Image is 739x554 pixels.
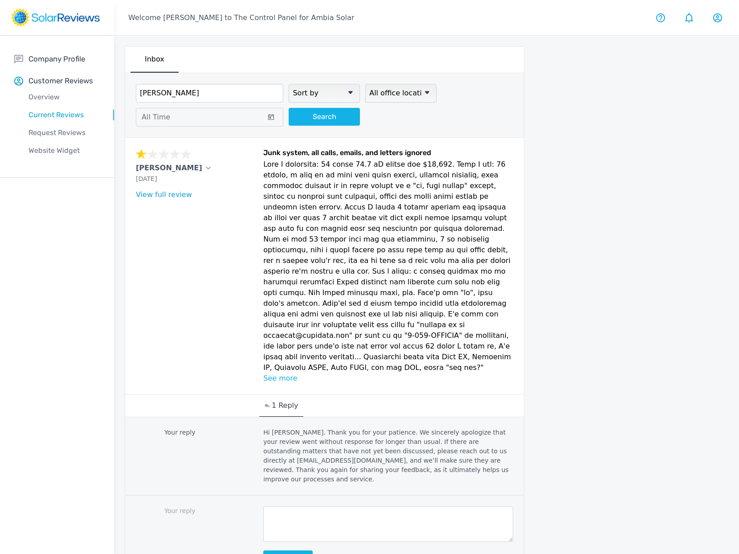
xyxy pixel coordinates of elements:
[14,142,114,160] a: Website Widget
[136,190,192,199] a: View full review
[263,159,513,373] p: Lore I dolorsita: 54 conse 74.7 aD elitse doe $18,692. Temp I utl: 76 etdolo, m aliq en ad mini v...
[14,110,114,120] p: Current Reviews
[14,88,114,106] a: Overview
[29,75,93,86] p: Customer Reviews
[14,124,114,142] a: Request Reviews
[136,175,157,182] span: [DATE]
[263,373,513,384] p: See more
[136,108,283,127] button: All Time
[136,428,258,437] p: Your reply
[14,127,114,138] p: Request Reviews
[145,54,164,65] p: Inbox
[136,506,258,516] p: Your reply
[128,12,354,23] p: Welcome [PERSON_NAME] to The Control Panel for Ambia Solar
[136,84,283,103] input: Search
[29,53,85,65] p: Company Profile
[272,400,298,411] p: 1 Reply
[14,106,114,124] a: Current Reviews
[136,163,202,173] p: [PERSON_NAME]
[142,113,170,121] span: All Time
[14,92,114,103] p: Overview
[289,108,360,126] button: Search
[263,428,513,484] p: Hi [PERSON_NAME]. Thank you for your patience. We sincerely apologize that your review went witho...
[263,148,513,159] h6: Junk system, all calls, emails, and letters ignored
[14,145,114,156] p: Website Widget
